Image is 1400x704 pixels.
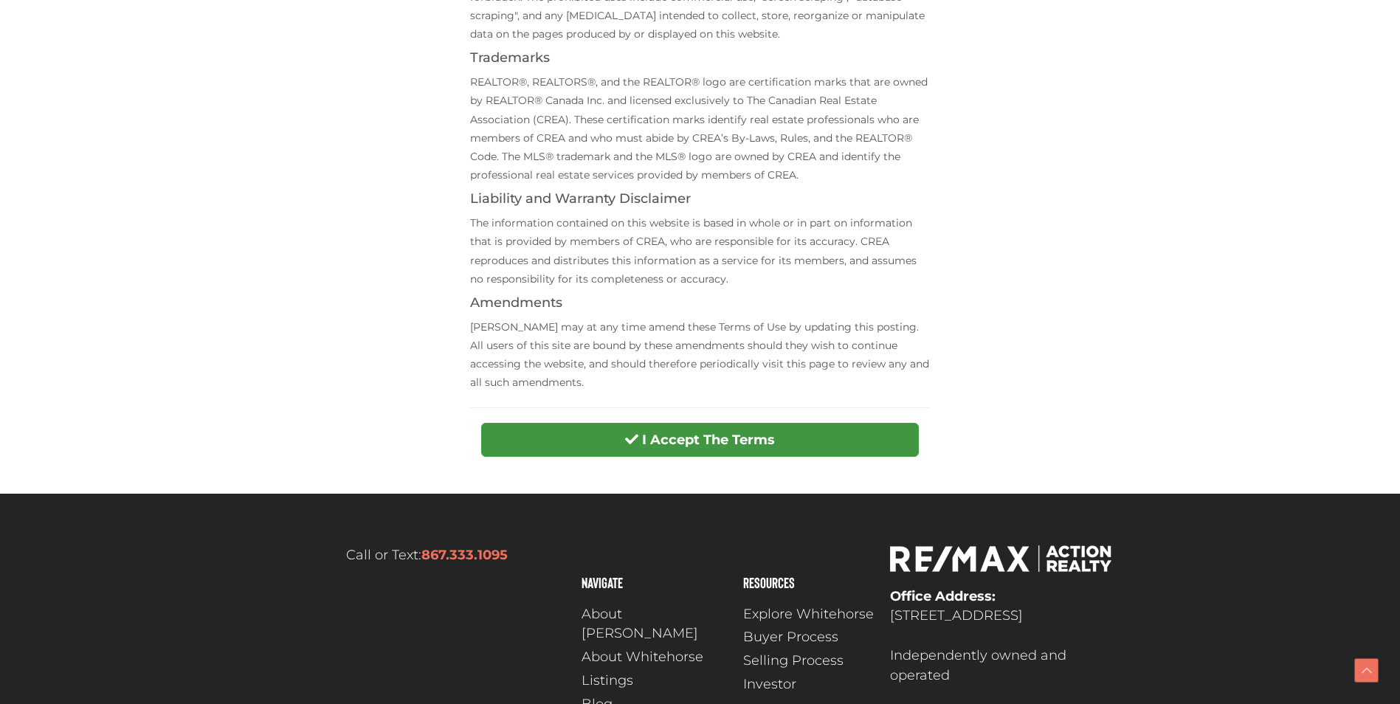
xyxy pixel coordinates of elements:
[743,604,874,624] span: Explore Whitehorse
[470,73,930,184] p: REALTOR®, REALTORS®, and the REALTOR® logo are certification marks that are owned by REALTOR® Can...
[743,627,875,647] a: Buyer Process
[582,647,728,667] a: About Whitehorse
[743,575,875,590] h4: Resources
[582,575,728,590] h4: Navigate
[470,318,930,393] p: [PERSON_NAME] may at any time amend these Terms of Use by updating this posting. All users of thi...
[743,674,875,694] a: Investor
[582,647,703,667] span: About Whitehorse
[582,671,728,691] a: Listings
[481,423,919,457] button: I Accept The Terms
[582,604,728,644] a: About [PERSON_NAME]
[890,587,1113,686] p: [STREET_ADDRESS] Independently owned and operated
[743,627,838,647] span: Buyer Process
[470,51,930,66] h4: Trademarks
[470,214,930,289] p: The information contained on this website is based in whole or in part on information that is pro...
[470,296,930,311] h4: Amendments
[890,588,996,604] strong: Office Address:
[582,671,633,691] span: Listings
[743,604,875,624] a: Explore Whitehorse
[743,674,796,694] span: Investor
[743,651,875,671] a: Selling Process
[421,547,508,563] a: 867.333.1095
[470,192,930,207] h4: Liability and Warranty Disclaimer
[642,432,775,448] strong: I Accept The Terms
[287,545,568,565] p: Call or Text:
[743,651,844,671] span: Selling Process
